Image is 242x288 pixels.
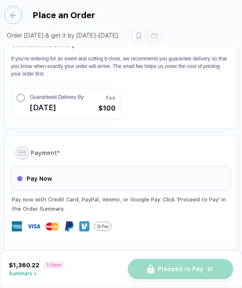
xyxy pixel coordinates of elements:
[27,220,40,233] img: visa
[30,93,83,101] span: Guaranteed Delivery By
[27,172,52,185] span: Pay Now
[64,221,74,231] img: Paypal
[31,146,231,160] div: Payment
[11,88,121,120] button: Guaranteed Delivery By[DATE]Fee$100
[12,221,22,231] img: express
[9,271,65,277] button: Summary >
[106,94,116,102] span: Fee
[7,32,119,39] div: Order [DATE] & get it by [DATE]–[DATE].
[32,10,95,20] div: Place an Order
[98,103,116,114] span: $100
[43,261,65,269] span: 1 item
[79,221,89,231] img: Venmo
[9,262,39,269] span: $1,360.22
[11,246,231,270] div: Invoice Hinsdale central tennis
[46,220,59,233] img: master-card
[30,101,83,114] span: [DATE]
[11,55,231,78] p: If you're ordering for an event and cutting it close, we recommend you guarantee delivery so that...
[12,195,230,214] div: Pay now with Credit Card, PayPal , Venmo , or Google Pay. Click 'Proceed to Pay' in the Order Sum...
[11,166,231,191] div: Pay Now
[94,218,111,235] img: GPay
